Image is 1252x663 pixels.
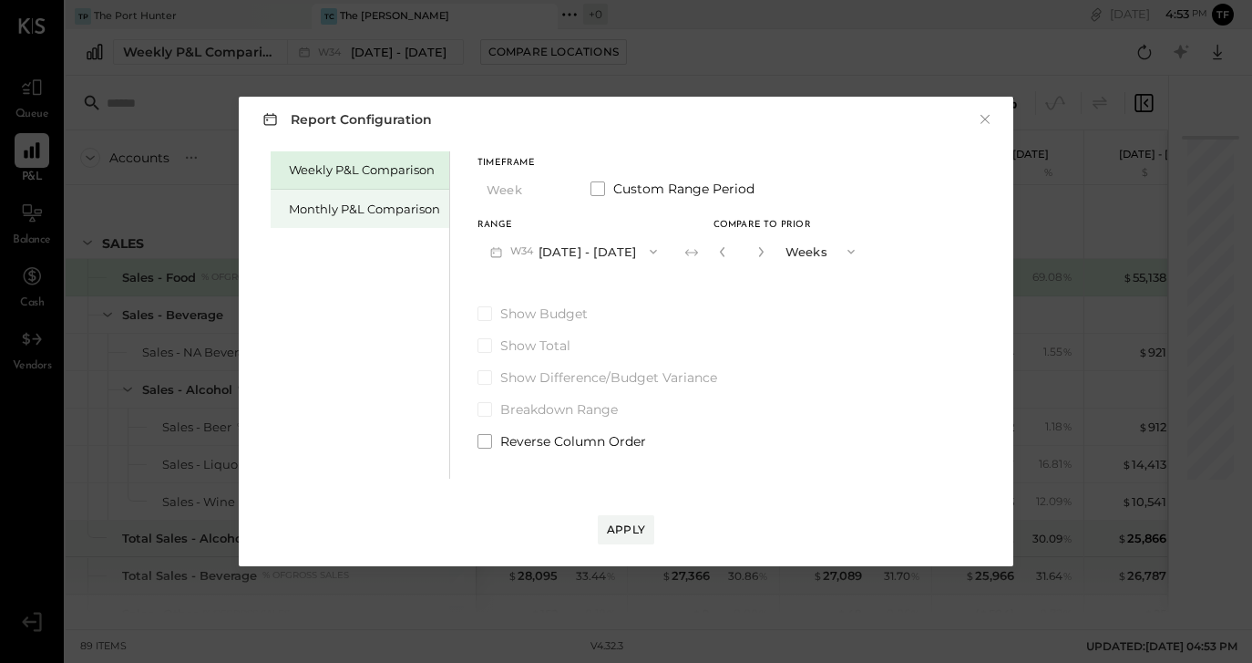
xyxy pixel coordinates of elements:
[477,159,569,168] div: Timeframe
[500,432,646,451] span: Reverse Column Order
[500,305,588,323] span: Show Budget
[477,234,670,268] button: W34[DATE] - [DATE]
[289,201,440,218] div: Monthly P&L Comparison
[477,221,670,230] div: Range
[776,234,867,268] button: Weeks
[510,244,539,259] span: W34
[977,110,993,129] button: ×
[477,172,569,206] button: Week
[613,180,754,198] span: Custom Range Period
[500,400,618,419] span: Breakdown Range
[500,368,717,387] span: Show Difference/Budget Variance
[259,108,432,130] h3: Report Configuration
[713,221,811,230] span: Compare to Prior
[500,337,570,355] span: Show Total
[607,522,645,537] div: Apply
[598,515,654,544] button: Apply
[289,161,440,179] div: Weekly P&L Comparison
